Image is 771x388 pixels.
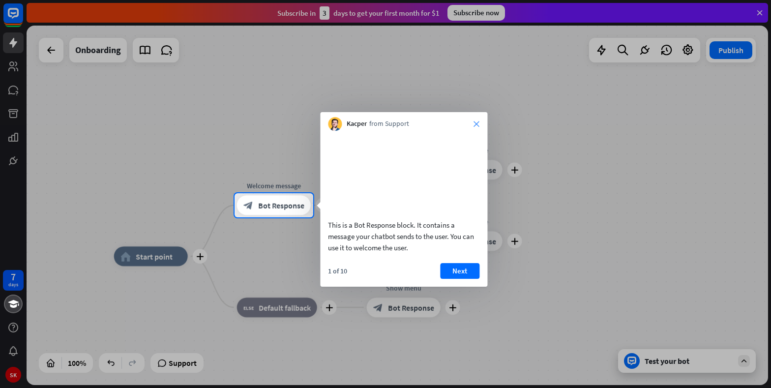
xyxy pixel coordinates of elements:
div: 1 of 10 [328,267,347,275]
div: This is a Bot Response block. It contains a message your chatbot sends to the user. You can use i... [328,219,479,253]
button: Next [440,263,479,279]
button: Open LiveChat chat widget [8,4,37,33]
span: Bot Response [258,201,304,210]
span: Kacper [347,119,367,129]
span: from Support [369,119,409,129]
i: close [474,121,479,127]
i: block_bot_response [243,201,253,210]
